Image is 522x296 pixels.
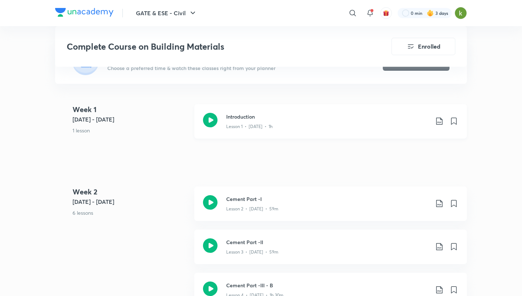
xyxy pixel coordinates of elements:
[194,104,467,147] a: IntroductionLesson 1 • [DATE] • 1h
[67,41,351,52] h3: Complete Course on Building Materials
[226,195,429,203] h3: Cement Part -I
[226,123,273,130] p: Lesson 1 • [DATE] • 1h
[55,8,113,18] a: Company Logo
[194,230,467,273] a: Cement Part -IILesson 3 • [DATE] • 59m
[427,9,434,17] img: streak
[72,115,188,124] h5: [DATE] - [DATE]
[455,7,467,19] img: Piyush raj
[383,10,389,16] img: avatar
[132,6,202,20] button: GATE & ESE - Civil
[72,127,188,134] p: 1 lesson
[226,206,278,212] p: Lesson 2 • [DATE] • 59m
[226,238,429,246] h3: Cement Part -II
[391,38,455,55] button: Enrolled
[226,281,429,289] h3: Cement Part -III - B
[380,7,392,19] button: avatar
[194,186,467,230] a: Cement Part -ILesson 2 • [DATE] • 59m
[72,209,188,217] p: 6 lessons
[226,249,278,255] p: Lesson 3 • [DATE] • 59m
[72,186,188,197] h4: Week 2
[107,64,275,72] p: Choose a preferred time & watch these classes right from your planner
[72,197,188,206] h5: [DATE] - [DATE]
[226,113,429,120] h3: Introduction
[72,104,188,115] h4: Week 1
[55,8,113,17] img: Company Logo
